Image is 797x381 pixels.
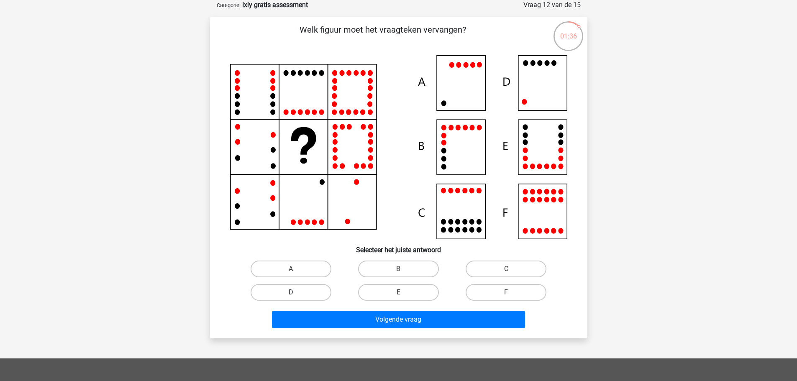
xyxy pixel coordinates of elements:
label: D [251,284,331,301]
label: F [466,284,546,301]
p: Welk figuur moet het vraagteken vervangen? [223,23,543,49]
label: C [466,261,546,277]
div: 01:36 [553,20,584,41]
strong: Ixly gratis assessment [242,1,308,9]
small: Categorie: [217,2,241,8]
label: A [251,261,331,277]
label: E [358,284,439,301]
label: B [358,261,439,277]
h6: Selecteer het juiste antwoord [223,239,574,254]
button: Volgende vraag [272,311,525,328]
